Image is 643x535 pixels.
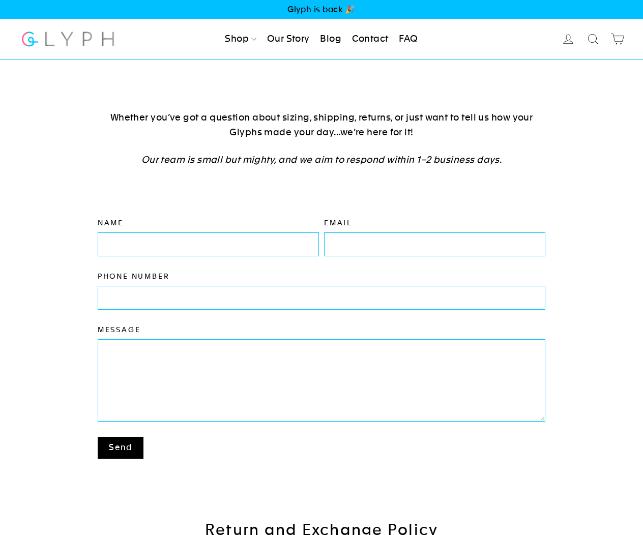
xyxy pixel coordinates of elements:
[221,28,260,50] a: Shop
[98,325,546,334] label: Message
[348,28,393,50] a: Contact
[98,110,546,140] p: Whether you’ve got a question about sizing, shipping, returns, or just want to tell us how your G...
[324,218,545,227] label: Email
[98,437,143,459] button: Send
[263,28,314,50] a: Our Story
[316,28,345,50] a: Blog
[141,154,502,165] em: Our team is small but mighty, and we aim to respond within 1–2 business days.
[221,28,422,50] ul: Primary
[20,25,115,52] img: Glyph
[98,218,319,227] label: Name
[395,28,422,50] a: FAQ
[98,272,546,281] label: Phone number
